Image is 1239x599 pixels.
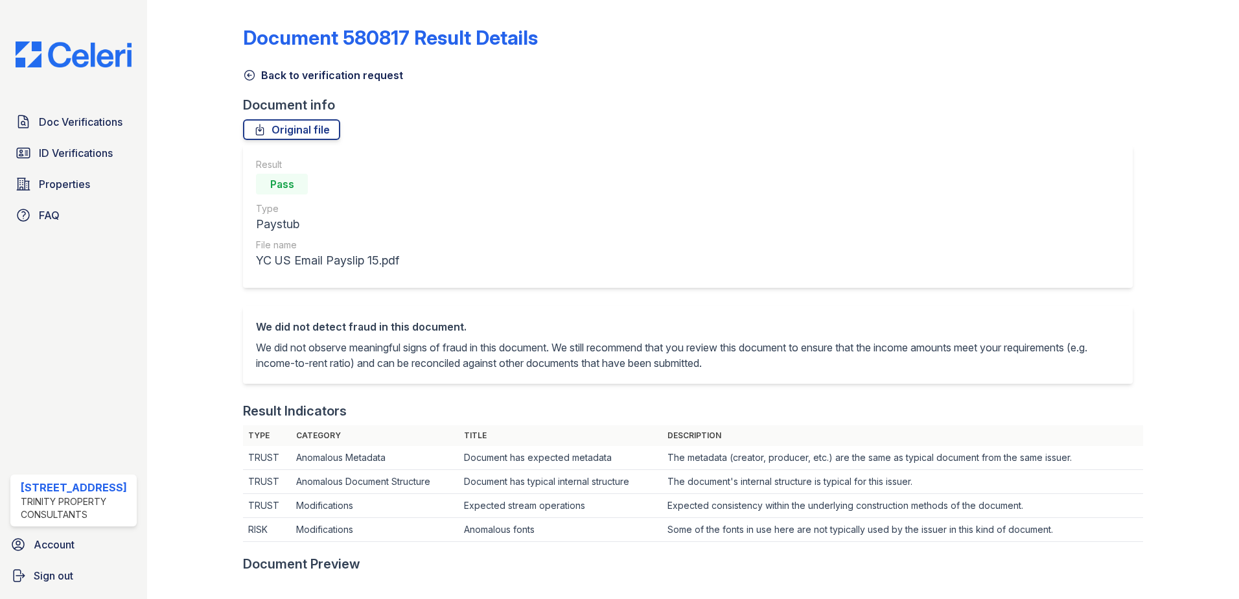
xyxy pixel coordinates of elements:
div: Paystub [256,215,399,233]
a: ID Verifications [10,140,137,166]
div: Result [256,158,399,171]
td: The document's internal structure is typical for this issuer. [662,470,1143,494]
div: Pass [256,174,308,194]
td: Expected stream operations [459,494,662,518]
td: Anomalous fonts [459,518,662,542]
div: We did not detect fraud in this document. [256,319,1120,335]
a: Document 580817 Result Details [243,26,538,49]
td: Anomalous Document Structure [291,470,459,494]
th: Description [662,425,1143,446]
td: Anomalous Metadata [291,446,459,470]
div: Trinity Property Consultants [21,495,132,521]
td: Document has expected metadata [459,446,662,470]
div: Document info [243,96,1143,114]
div: Type [256,202,399,215]
div: YC US Email Payslip 15.pdf [256,252,399,270]
div: Result Indicators [243,402,347,420]
td: Document has typical internal structure [459,470,662,494]
td: TRUST [243,446,291,470]
a: Doc Verifications [10,109,137,135]
span: Doc Verifications [39,114,122,130]
a: FAQ [10,202,137,228]
td: RISK [243,518,291,542]
a: Original file [243,119,340,140]
span: FAQ [39,207,60,223]
th: Type [243,425,291,446]
span: Properties [39,176,90,192]
a: Back to verification request [243,67,403,83]
span: Account [34,537,75,552]
div: [STREET_ADDRESS] [21,480,132,495]
a: Account [5,532,142,558]
td: Some of the fonts in use here are not typically used by the issuer in this kind of document. [662,518,1143,542]
th: Category [291,425,459,446]
td: Modifications [291,494,459,518]
th: Title [459,425,662,446]
span: Sign out [34,568,73,583]
a: Properties [10,171,137,197]
p: We did not observe meaningful signs of fraud in this document. We still recommend that you review... [256,340,1120,371]
div: Document Preview [243,555,360,573]
img: CE_Logo_Blue-a8612792a0a2168367f1c8372b55b34899dd931a85d93a1a3d3e32e68fde9ad4.png [5,41,142,67]
td: The metadata (creator, producer, etc.) are the same as typical document from the same issuer. [662,446,1143,470]
a: Sign out [5,563,142,589]
td: Expected consistency within the underlying construction methods of the document. [662,494,1143,518]
td: TRUST [243,494,291,518]
span: ID Verifications [39,145,113,161]
td: TRUST [243,470,291,494]
div: File name [256,239,399,252]
td: Modifications [291,518,459,542]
